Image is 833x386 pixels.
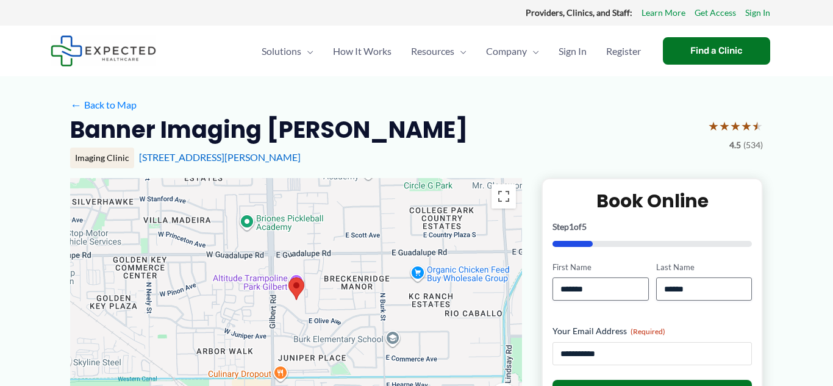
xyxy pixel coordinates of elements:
a: CompanyMenu Toggle [476,30,549,73]
span: ★ [730,115,741,137]
div: Imaging Clinic [70,148,134,168]
span: Company [486,30,527,73]
a: ←Back to Map [70,96,137,114]
span: (Required) [631,327,665,336]
nav: Primary Site Navigation [252,30,651,73]
span: ★ [708,115,719,137]
span: Menu Toggle [527,30,539,73]
span: (534) [743,137,763,153]
span: ★ [741,115,752,137]
a: How It Works [323,30,401,73]
h2: Banner Imaging [PERSON_NAME] [70,115,468,145]
p: Step of [552,223,752,231]
span: ← [70,99,82,110]
h2: Book Online [552,189,752,213]
span: Sign In [559,30,587,73]
a: ResourcesMenu Toggle [401,30,476,73]
img: Expected Healthcare Logo - side, dark font, small [51,35,156,66]
span: Solutions [262,30,301,73]
a: Register [596,30,651,73]
a: Find a Clinic [663,37,770,65]
span: ★ [752,115,763,137]
label: First Name [552,262,648,273]
a: [STREET_ADDRESS][PERSON_NAME] [139,151,301,163]
span: ★ [719,115,730,137]
strong: Providers, Clinics, and Staff: [526,7,632,18]
span: Menu Toggle [301,30,313,73]
span: Register [606,30,641,73]
span: 4.5 [729,137,741,153]
label: Last Name [656,262,752,273]
a: Sign In [549,30,596,73]
span: 5 [582,221,587,232]
a: Sign In [745,5,770,21]
span: Menu Toggle [454,30,467,73]
a: SolutionsMenu Toggle [252,30,323,73]
span: 1 [569,221,574,232]
button: Toggle fullscreen view [492,184,516,209]
a: Learn More [642,5,685,21]
label: Your Email Address [552,325,752,337]
span: Resources [411,30,454,73]
span: How It Works [333,30,391,73]
a: Get Access [695,5,736,21]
